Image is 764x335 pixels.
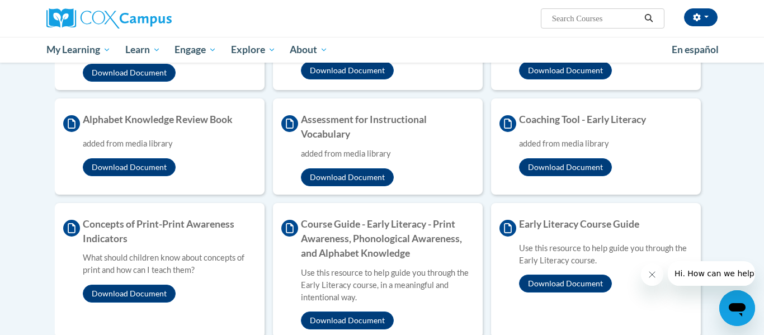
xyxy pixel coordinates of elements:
input: Search Courses [551,12,640,25]
a: En español [664,38,726,62]
img: Cox Campus [46,8,172,29]
h4: Assessment for Instructional Vocabulary [281,112,474,142]
a: About [283,37,336,63]
span: My Learning [46,43,111,56]
h4: Course Guide - Early Literacy - Print Awareness, Phonological Awareness, and Alphabet Knowledge [281,217,474,261]
button: Download Document [301,168,394,186]
button: Account Settings [684,8,718,26]
div: Main menu [30,37,734,63]
button: Download Document [83,64,176,82]
span: Explore [231,43,276,56]
a: Engage [167,37,224,63]
div: added from media library [301,148,474,160]
a: Cox Campus [46,8,259,29]
div: Use this resource to help guide you through the Early Literacy course, in a meaningful and intent... [301,267,474,304]
button: Download Document [519,62,612,79]
iframe: Message from company [668,261,755,286]
div: added from media library [83,138,256,150]
button: Download Document [519,275,612,292]
span: Learn [125,43,161,56]
a: My Learning [39,37,118,63]
button: Search [640,12,657,25]
h4: Early Literacy Course Guide [499,217,692,237]
h4: Alphabet Knowledge Review Book [63,112,256,132]
iframe: Button to launch messaging window [719,290,755,326]
iframe: Close message [641,263,663,286]
button: Download Document [301,312,394,329]
h4: Concepts of Print-Print Awareness Indicators [63,217,256,247]
span: Hi. How can we help? [7,8,91,17]
a: Learn [118,37,168,63]
div: Use this resource to help guide you through the Early Literacy course. [519,242,692,267]
button: Download Document [301,62,394,79]
span: En español [672,44,719,55]
span: Engage [175,43,216,56]
div: What should children know about concepts of print and how can I teach them? [83,252,256,276]
button: Download Document [83,158,176,176]
button: Download Document [519,158,612,176]
div: added from media library [519,138,692,150]
span: About [290,43,328,56]
button: Download Document [83,285,176,303]
h4: Coaching Tool - Early Literacy [499,112,692,132]
a: Explore [224,37,283,63]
